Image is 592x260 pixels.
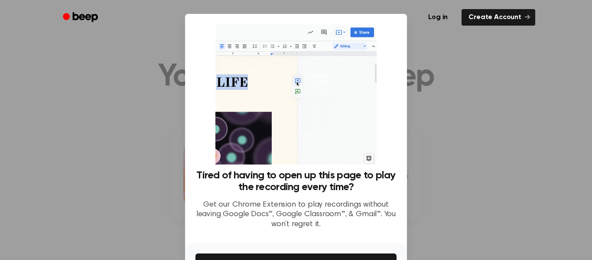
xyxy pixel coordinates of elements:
a: Beep [57,9,106,26]
a: Log in [420,7,456,27]
a: Create Account [462,9,535,26]
h3: Tired of having to open up this page to play the recording every time? [195,170,397,193]
img: Beep extension in action [215,24,376,165]
p: Get our Chrome Extension to play recordings without leaving Google Docs™, Google Classroom™, & Gm... [195,200,397,230]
